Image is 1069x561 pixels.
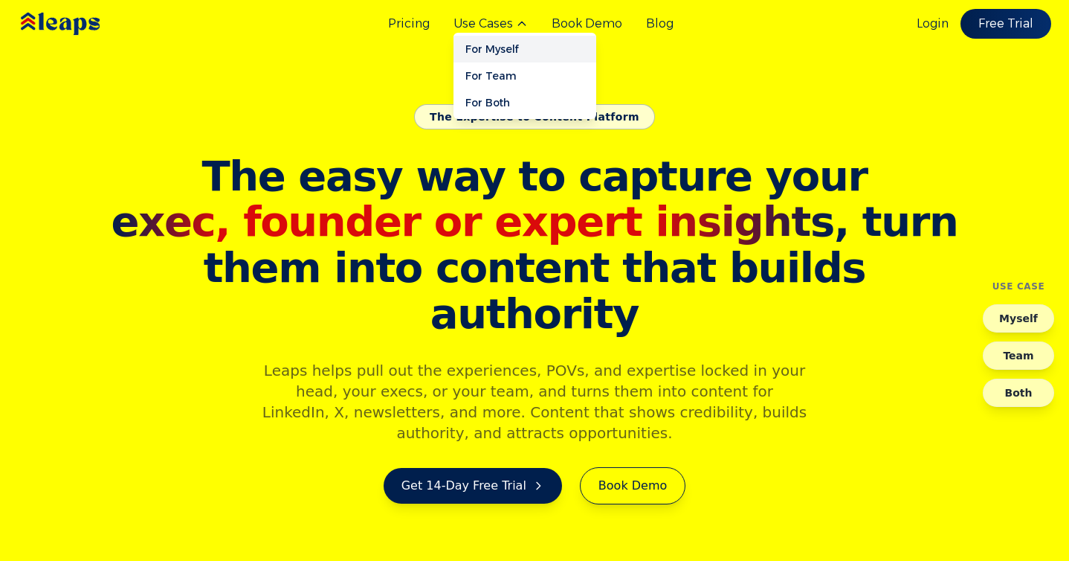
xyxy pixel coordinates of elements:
[249,360,820,443] p: Leaps helps pull out the experiences, POVs, and expertise locked in your head, your execs, or you...
[992,280,1045,292] h4: Use Case
[106,199,963,245] span: , turn
[18,2,144,45] img: Leaps Logo
[983,379,1054,407] button: Both
[960,9,1051,39] a: Free Trial
[388,15,430,33] a: Pricing
[201,152,867,200] span: The easy way to capture your
[106,245,963,336] span: them into content that builds authority
[580,467,685,504] a: Book Demo
[552,15,622,33] a: Book Demo
[917,15,949,33] a: Login
[646,15,674,33] a: Blog
[384,468,562,504] a: Get 14-Day Free Trial
[453,36,596,62] a: For Myself
[414,104,655,129] div: The Expertise to Content Platform
[453,62,596,89] a: For Team
[453,15,528,33] button: Use Cases
[983,304,1054,333] button: Myself
[983,342,1054,370] button: Team
[112,197,834,246] span: exec, founder or expert insights
[453,89,596,116] a: For Both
